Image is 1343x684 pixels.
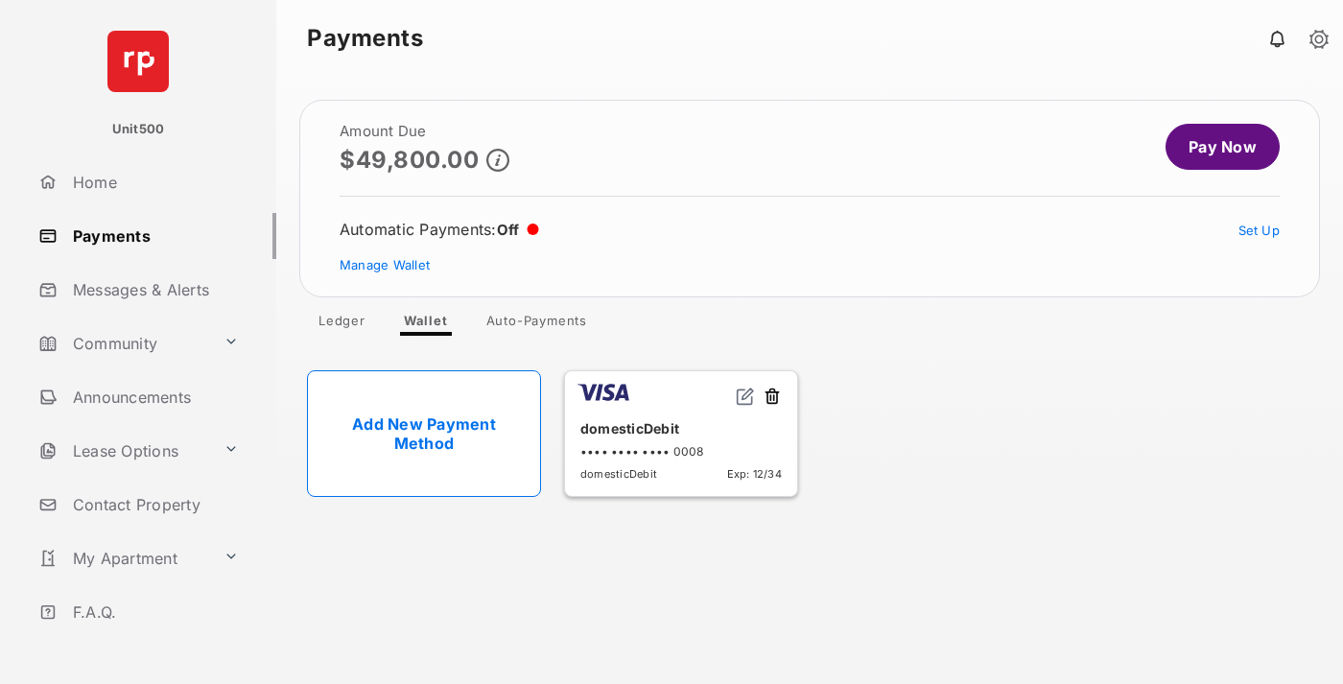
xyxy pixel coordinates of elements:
a: Set Up [1238,223,1281,238]
a: Wallet [389,313,463,336]
a: Community [31,320,216,366]
a: F.A.Q. [31,589,276,635]
a: Home [31,159,276,205]
a: Add New Payment Method [307,370,541,497]
a: My Apartment [31,535,216,581]
div: Automatic Payments : [340,220,539,239]
img: svg+xml;base64,PHN2ZyB4bWxucz0iaHR0cDovL3d3dy53My5vcmcvMjAwMC9zdmciIHdpZHRoPSI2NCIgaGVpZ2h0PSI2NC... [107,31,169,92]
a: Messages & Alerts [31,267,276,313]
a: Auto-Payments [471,313,602,336]
div: •••• •••• •••• 0008 [580,444,782,459]
p: $49,800.00 [340,147,479,173]
strong: Payments [307,27,423,50]
a: Payments [31,213,276,259]
h2: Amount Due [340,124,509,139]
span: Off [497,221,520,239]
a: Manage Wallet [340,257,430,272]
div: domesticDebit [580,413,782,444]
p: Unit500 [112,120,165,139]
img: svg+xml;base64,PHN2ZyB2aWV3Qm94PSIwIDAgMjQgMjQiIHdpZHRoPSIxNiIgaGVpZ2h0PSIxNiIgZmlsbD0ibm9uZSIgeG... [736,387,755,406]
span: Exp: 12/34 [727,467,782,481]
a: Lease Options [31,428,216,474]
a: Ledger [303,313,381,336]
span: domesticDebit [580,467,657,481]
a: Announcements [31,374,276,420]
a: Contact Property [31,482,276,528]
